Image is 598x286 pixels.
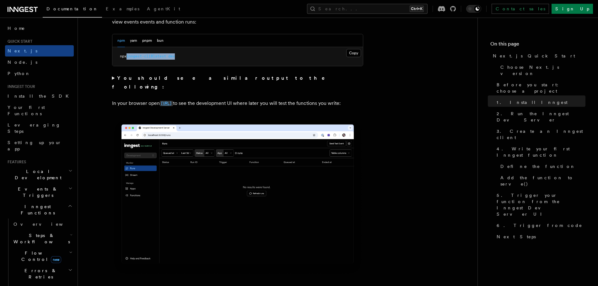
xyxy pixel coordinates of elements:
[112,75,334,90] strong: You should see a similar output to the following:
[307,4,428,14] button: Search...Ctrl+K
[5,203,68,216] span: Inngest Functions
[490,40,585,50] h4: On this page
[497,128,585,141] span: 3. Create an Inngest client
[498,62,585,79] a: Choose Next.js version
[5,57,74,68] a: Node.js
[5,183,74,201] button: Events & Triggers
[497,99,568,105] span: 1. Install Inngest
[500,163,575,170] span: Define the function
[497,111,585,123] span: 2. Run the Inngest Dev Server
[8,94,73,99] span: Install the SDK
[5,166,74,183] button: Local Development
[498,172,585,190] a: Add the function to serve()
[5,68,74,79] a: Python
[8,48,37,53] span: Next.js
[8,60,37,65] span: Node.js
[8,71,30,76] span: Python
[11,247,74,265] button: Flow Controlnew
[494,143,585,161] a: 4. Write your first Inngest function
[466,5,481,13] button: Toggle dark mode
[5,102,74,119] a: Your first Functions
[5,45,74,57] a: Next.js
[130,34,137,47] button: yarn
[120,54,127,58] span: npx
[160,101,173,106] code: [URL]
[43,2,102,18] a: Documentation
[143,2,184,17] a: AgentKit
[492,4,549,14] a: Contact sales
[51,256,61,263] span: new
[11,250,69,262] span: Flow Control
[498,161,585,172] a: Define the function
[11,267,68,280] span: Errors & Retries
[11,232,70,245] span: Steps & Workflows
[8,25,25,31] span: Home
[142,34,152,47] button: pnpm
[494,190,585,220] a: 5. Trigger your function from the Inngest Dev Server UI
[497,192,585,217] span: 5. Trigger your function from the Inngest Dev Server UI
[552,4,593,14] a: Sign Up
[160,100,173,106] a: [URL]
[157,34,164,47] button: bun
[112,99,363,108] p: In your browser open to see the development UI where later you will test the functions you write:
[13,222,78,227] span: Overview
[112,74,363,91] summary: You should see a similar output to the following:
[5,84,35,89] span: Inngest tour
[497,222,582,229] span: 6. Trigger from code
[494,97,585,108] a: 1. Install Inngest
[5,159,26,165] span: Features
[5,201,74,219] button: Inngest Functions
[490,50,585,62] a: Next.js Quick Start
[11,230,74,247] button: Steps & Workflows
[5,168,68,181] span: Local Development
[46,6,98,11] span: Documentation
[5,23,74,34] a: Home
[127,54,166,58] span: inngest-cli@latest
[5,186,68,198] span: Events & Triggers
[494,231,585,242] a: Next Steps
[493,53,575,59] span: Next.js Quick Start
[147,6,180,11] span: AgentKit
[106,6,139,11] span: Examples
[410,6,424,12] kbd: Ctrl+K
[497,146,585,158] span: 4. Write your first Inngest function
[494,126,585,143] a: 3. Create an Inngest client
[8,140,62,151] span: Setting up your app
[112,118,363,276] img: Inngest Dev Server's 'Runs' tab with no data
[494,108,585,126] a: 2. Run the Inngest Dev Server
[5,90,74,102] a: Install the SDK
[8,122,61,134] span: Leveraging Steps
[500,175,585,187] span: Add the function to serve()
[117,34,125,47] button: npm
[494,79,585,97] a: Before you start: choose a project
[5,39,32,44] span: Quick start
[11,265,74,283] button: Errors & Retries
[11,219,74,230] a: Overview
[168,54,175,58] span: dev
[497,82,585,94] span: Before you start: choose a project
[102,2,143,17] a: Examples
[346,49,361,57] button: Copy
[5,119,74,137] a: Leveraging Steps
[8,105,45,116] span: Your first Functions
[5,137,74,154] a: Setting up your app
[500,64,585,77] span: Choose Next.js version
[494,220,585,231] a: 6. Trigger from code
[497,234,536,240] span: Next Steps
